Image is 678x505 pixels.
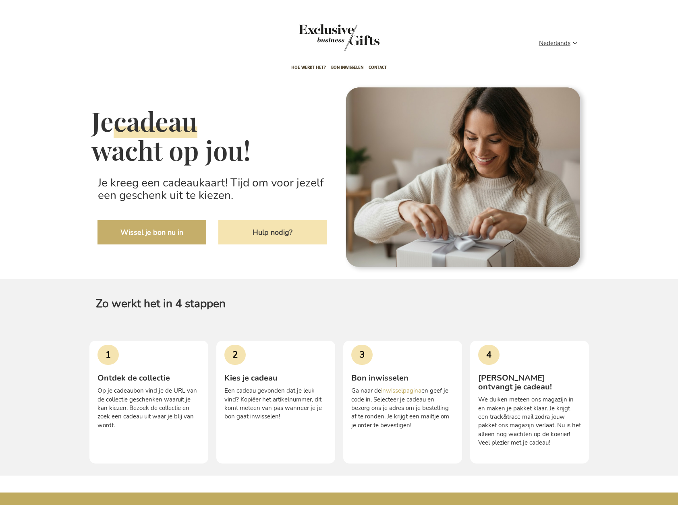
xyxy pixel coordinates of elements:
a: Contact [369,58,387,78]
span: 3 [351,345,373,365]
p: Ga naar de en geef je code in. Selecteer je cadeau en bezorg ons je adres om je bestelling af te ... [351,387,454,430]
a: Hulp nodig? [218,220,327,244]
span: 4 [478,345,500,365]
strong: Ontdek de collectie [97,373,170,383]
strong: Kies je cadeau [224,373,278,383]
span: Contact [369,58,387,77]
h2: Zo werkt het in 4 stappen [89,291,589,317]
h1: Je [91,107,333,164]
span: 1 [97,345,119,365]
span: Bon inwisselen [331,58,363,77]
a: inwisselpagina [381,387,421,395]
span: 2 [224,345,246,365]
p: Een cadeau gevonden dat je leuk vind? Kopiëer het artikelnummer, dit komt meteen van pas wanneer ... [224,387,327,421]
span: Nederlands [539,39,570,48]
div: wacht op jou! [91,136,333,165]
span: Hoe werkt het? [291,58,326,77]
p: Op je cadeaubon vind je de URL van de collectie geschenken waaruit je kan kiezen. Bezoek de colle... [97,387,200,430]
span: cadeau [114,103,197,138]
strong: [PERSON_NAME] ontvangt je cadeau! [478,373,552,392]
p: We duiken meteen ons magazijn in en maken je pakket klaar. Je krijgt een track&trace mail zodra j... [478,395,581,447]
a: Wissel je bon nu in [97,220,206,244]
strong: Bon inwisselen [351,373,408,383]
img: Firefly_Gemini_Flash_make_it_a_white_cardboard_box_196060_round_letterbox [345,84,587,273]
h2: Je kreeg een cadeaukaart! Tijd om voor jezelf een geschenk uit te kiezen. [91,170,333,208]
